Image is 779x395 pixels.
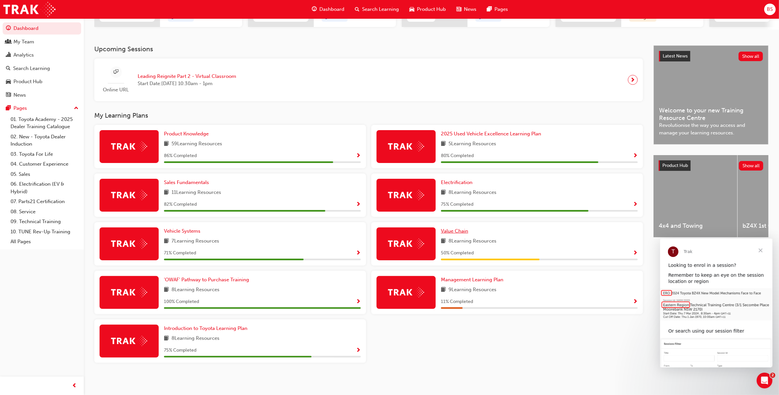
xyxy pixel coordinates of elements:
a: 'OWAF' Pathway to Purchase Training [164,276,252,284]
a: Value Chain [441,227,471,235]
span: Show Progress [633,202,638,208]
span: next-icon [658,14,663,20]
span: Introduction to Toyota Learning Plan [164,325,247,331]
iframe: Intercom live chat message [660,239,772,367]
img: Trak [388,287,424,297]
button: Show Progress [633,249,638,257]
button: Show Progress [356,200,361,209]
a: Product Hub [3,76,81,88]
a: Introduction to Toyota Learning Plan [164,325,250,332]
span: news-icon [6,92,11,98]
span: Search Learning [362,6,399,13]
span: Product Knowledge [164,131,209,137]
a: 05. Sales [8,169,81,179]
img: Trak [111,141,147,151]
span: BS [767,6,773,13]
span: book-icon [164,189,169,197]
span: Vehicle Systems [164,228,200,234]
span: 71 % Completed [164,249,196,257]
a: 2025 Used Vehicle Excellence Learning Plan [441,130,544,138]
a: news-iconNews [451,3,482,16]
span: 9 Learning Resources [448,286,496,294]
a: guage-iconDashboard [307,3,350,16]
span: News [464,6,476,13]
a: search-iconSearch Learning [350,3,404,16]
span: 8 Learning Resources [448,189,496,197]
span: 8 Learning Resources [448,237,496,245]
a: My Team [3,36,81,48]
span: Welcome to your new Training Resource Centre [659,107,763,122]
span: Product Hub [417,6,446,13]
img: Trak [388,141,424,151]
div: News [13,91,26,99]
a: Search Learning [3,62,81,75]
span: next-icon [630,75,635,84]
button: Show Progress [356,249,361,257]
span: Start Date: [DATE] 10:30am - 1pm [138,80,236,87]
span: 86 % Completed [164,152,197,160]
span: Show Progress [356,250,361,256]
span: Latest News [663,53,688,59]
img: Trak [3,2,56,17]
span: 75 % Completed [164,347,196,354]
a: Online URLLeading Reignite Part 2 - Virtual ClassroomStart Date:[DATE] 10:30am - 1pm [100,64,638,96]
span: Leading Reignite Part 2 - Virtual Classroom [138,73,236,80]
span: book-icon [441,189,446,197]
button: Pages [3,102,81,114]
span: news-icon [456,5,461,13]
span: Show Progress [356,348,361,354]
button: Show all [739,52,763,61]
span: 8 Learning Resources [172,286,219,294]
button: Show Progress [356,346,361,355]
span: 80 % Completed [441,152,474,160]
a: 03. Toyota For Life [8,149,81,159]
span: book-icon [164,140,169,148]
button: Show Progress [633,152,638,160]
span: car-icon [6,79,11,85]
a: Dashboard [3,22,81,35]
span: book-icon [441,140,446,148]
a: 10. TUNE Rev-Up Training [8,227,81,237]
button: DashboardMy TeamAnalyticsSearch LearningProduct HubNews [3,21,81,102]
a: 4x4 and Towing [653,155,737,237]
a: Electrification [441,179,475,186]
button: Show Progress [633,298,638,306]
a: 01. Toyota Academy - 2025 Dealer Training Catalogue [8,114,81,132]
a: 06. Electrification (EV & Hybrid) [8,179,81,197]
span: 5 Learning Resources [448,140,496,148]
span: Show Progress [356,153,361,159]
span: 8 Learning Resources [172,335,219,343]
span: 82 % Completed [164,201,197,208]
span: Show Progress [633,250,638,256]
span: search-icon [355,5,359,13]
span: pages-icon [6,105,11,111]
span: 100 % Completed [164,298,199,306]
span: Show Progress [356,299,361,305]
span: 7 Learning Resources [172,237,219,245]
span: book-icon [164,237,169,245]
span: Dashboard [319,6,344,13]
span: next-icon [503,13,508,19]
span: sessionType_ONLINE_URL-icon [114,68,119,76]
a: 07. Parts21 Certification [8,197,81,207]
span: pages-icon [487,5,492,13]
a: 08. Service [8,207,81,217]
span: book-icon [441,286,446,294]
span: Management Learning Plan [441,277,503,283]
span: book-icon [164,335,169,343]
span: Show Progress [633,153,638,159]
a: Management Learning Plan [441,276,506,284]
a: Sales Fundamentals [164,179,212,186]
a: Analytics [3,49,81,61]
span: 2 [770,373,775,378]
img: Trak [388,190,424,200]
button: Show Progress [356,152,361,160]
span: 2025 Used Vehicle Excellence Learning Plan [441,131,541,137]
span: Sales Fundamentals [164,179,209,185]
span: Show Progress [356,202,361,208]
span: search-icon [6,66,11,72]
